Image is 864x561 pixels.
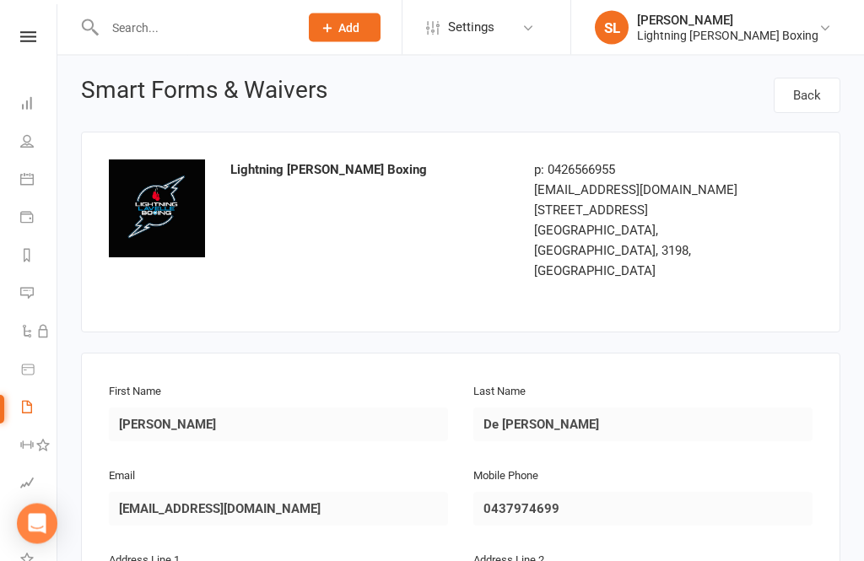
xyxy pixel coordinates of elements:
a: People [20,124,58,162]
a: Product Sales [20,352,58,390]
label: Mobile Phone [473,468,538,486]
span: Add [338,21,359,35]
strong: Lightning [PERSON_NAME] Boxing [230,163,427,178]
span: Settings [448,8,494,46]
a: Dashboard [20,86,58,124]
div: Lightning [PERSON_NAME] Boxing [637,28,818,43]
input: Search... [100,16,287,40]
a: Assessments [20,466,58,504]
div: [GEOGRAPHIC_DATA], [GEOGRAPHIC_DATA], 3198, [GEOGRAPHIC_DATA] [534,221,752,282]
label: First Name [109,384,161,402]
div: [PERSON_NAME] [637,13,818,28]
button: Add [309,13,381,42]
div: [EMAIL_ADDRESS][DOMAIN_NAME] [534,181,752,201]
label: Last Name [473,384,526,402]
a: Calendar [20,162,58,200]
img: d0cd0a4e-82d2-4d1c-8940-ccb9d6faa5e0.jpeg [109,160,205,258]
div: p: 0426566955 [534,160,752,181]
div: [STREET_ADDRESS] [534,201,752,221]
div: Open Intercom Messenger [17,504,57,544]
a: Payments [20,200,58,238]
a: Reports [20,238,58,276]
h1: Smart Forms & Waivers [81,78,327,109]
div: SL [595,11,629,45]
label: Email [109,468,135,486]
a: Back [774,78,840,114]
